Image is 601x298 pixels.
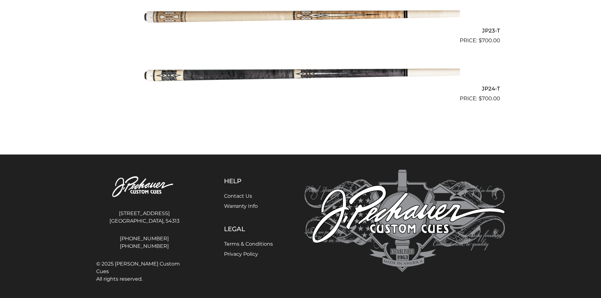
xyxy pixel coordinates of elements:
[141,47,460,100] img: JP24-T
[224,225,273,233] h5: Legal
[224,203,258,209] a: Warranty Info
[479,37,482,44] span: $
[101,83,500,95] h2: JP24-T
[96,207,193,227] address: [STREET_ADDRESS] [GEOGRAPHIC_DATA], 54313
[101,25,500,36] h2: JP23-T
[96,170,193,205] img: Pechauer Custom Cues
[224,251,258,257] a: Privacy Policy
[101,47,500,103] a: JP24-T $700.00
[304,170,505,272] img: Pechauer Custom Cues
[96,235,193,242] a: [PHONE_NUMBER]
[479,95,482,102] span: $
[224,177,273,185] h5: Help
[224,241,273,247] a: Terms & Conditions
[96,242,193,250] a: [PHONE_NUMBER]
[479,95,500,102] bdi: 700.00
[479,37,500,44] bdi: 700.00
[96,260,193,283] span: © 2025 [PERSON_NAME] Custom Cues All rights reserved.
[224,193,252,199] a: Contact Us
